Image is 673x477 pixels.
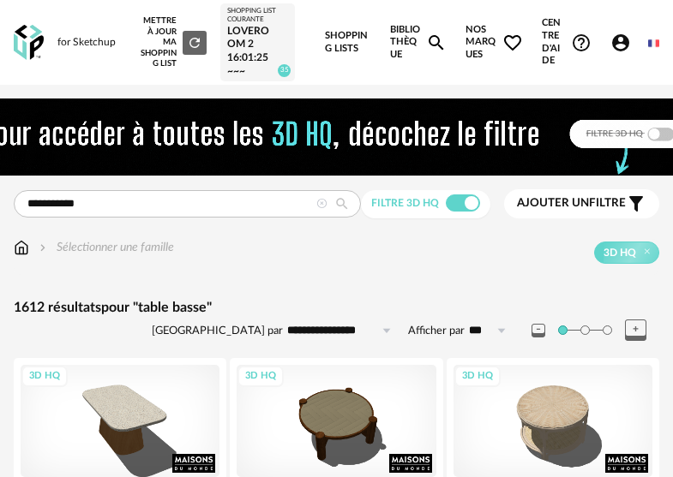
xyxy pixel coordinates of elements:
div: 3D HQ [237,366,284,387]
span: pour "table basse" [101,301,212,314]
span: Account Circle icon [610,33,631,53]
img: OXP [14,25,44,60]
span: Ajouter un [517,197,589,209]
div: Mettre à jour ma Shopping List [135,15,207,69]
div: Shopping List courante [227,7,288,25]
button: Ajouter unfiltre Filter icon [504,189,659,218]
label: [GEOGRAPHIC_DATA] par [152,324,283,338]
img: svg+xml;base64,PHN2ZyB3aWR0aD0iMTYiIGhlaWdodD0iMTYiIHZpZXdCb3g9IjAgMCAxNiAxNiIgZmlsbD0ibm9uZSIgeG... [36,239,50,256]
div: Loveroom 2 16:01:25~~~ [227,25,288,78]
span: Magnify icon [426,33,447,53]
span: Centre d'aideHelp Circle Outline icon [542,17,591,67]
span: Filter icon [626,194,646,214]
div: 3D HQ [21,366,68,387]
label: Afficher par [408,324,465,338]
span: Heart Outline icon [502,33,523,53]
span: filtre [517,196,626,211]
img: svg+xml;base64,PHN2ZyB3aWR0aD0iMTYiIGhlaWdodD0iMTciIHZpZXdCb3g9IjAgMCAxNiAxNyIgZmlsbD0ibm9uZSIgeG... [14,239,29,256]
div: 3D HQ [454,366,501,387]
span: Filtre 3D HQ [371,198,439,208]
a: Shopping List courante Loveroom 2 16:01:25~~~ 35 [227,7,288,78]
div: Sélectionner une famille [36,239,174,256]
div: for Sketchup [57,36,116,50]
span: 3D HQ [604,246,636,259]
img: fr [648,38,659,49]
span: Account Circle icon [610,33,639,53]
span: 35 [278,64,291,77]
span: Refresh icon [187,38,202,46]
div: 1612 résultats [14,299,659,317]
span: Help Circle Outline icon [571,33,592,53]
